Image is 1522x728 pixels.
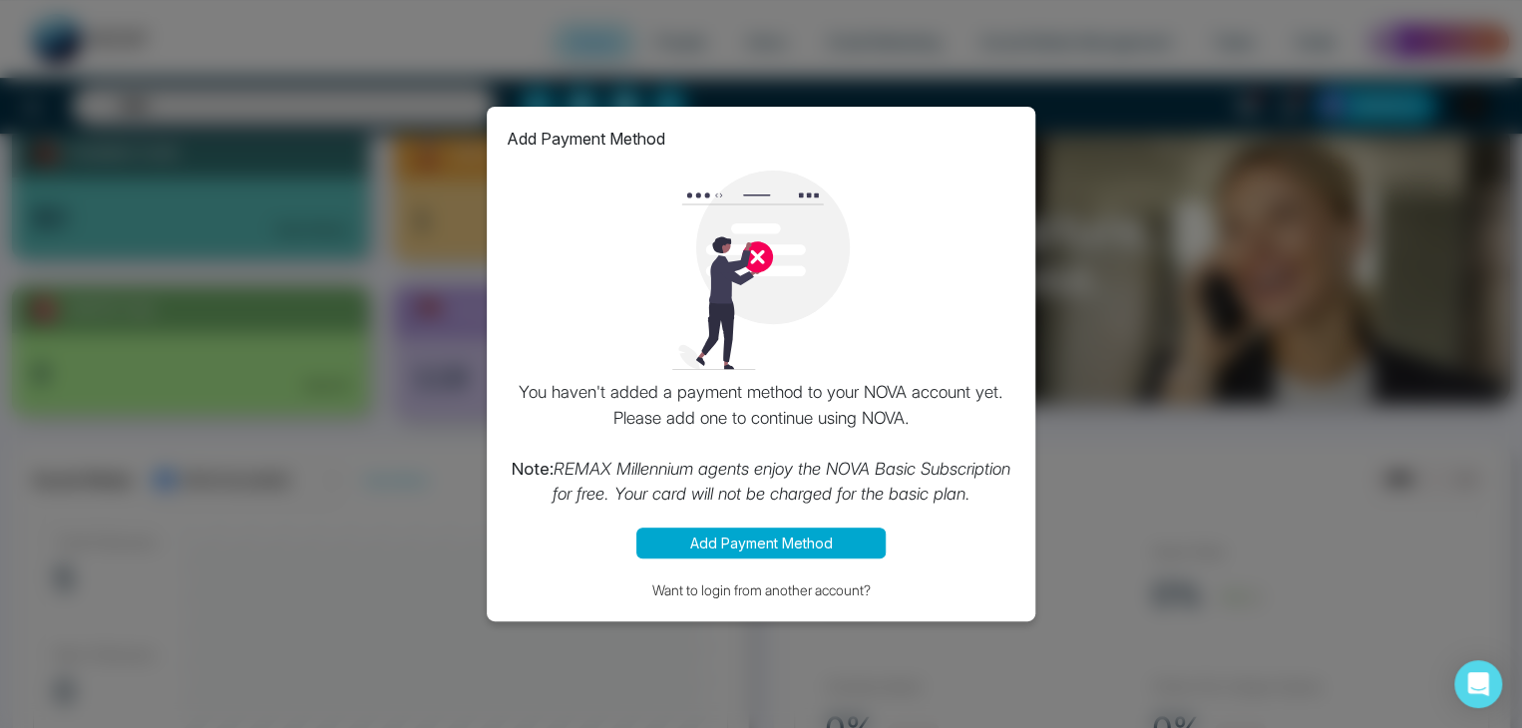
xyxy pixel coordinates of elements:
[661,171,861,370] img: loading
[507,127,665,151] p: Add Payment Method
[1454,660,1502,708] div: Open Intercom Messenger
[507,380,1015,508] p: You haven't added a payment method to your NOVA account yet. Please add one to continue using NOVA.
[507,578,1015,601] button: Want to login from another account?
[512,459,554,479] strong: Note:
[636,528,886,558] button: Add Payment Method
[553,459,1011,505] i: REMAX Millennium agents enjoy the NOVA Basic Subscription for free. Your card will not be charged...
